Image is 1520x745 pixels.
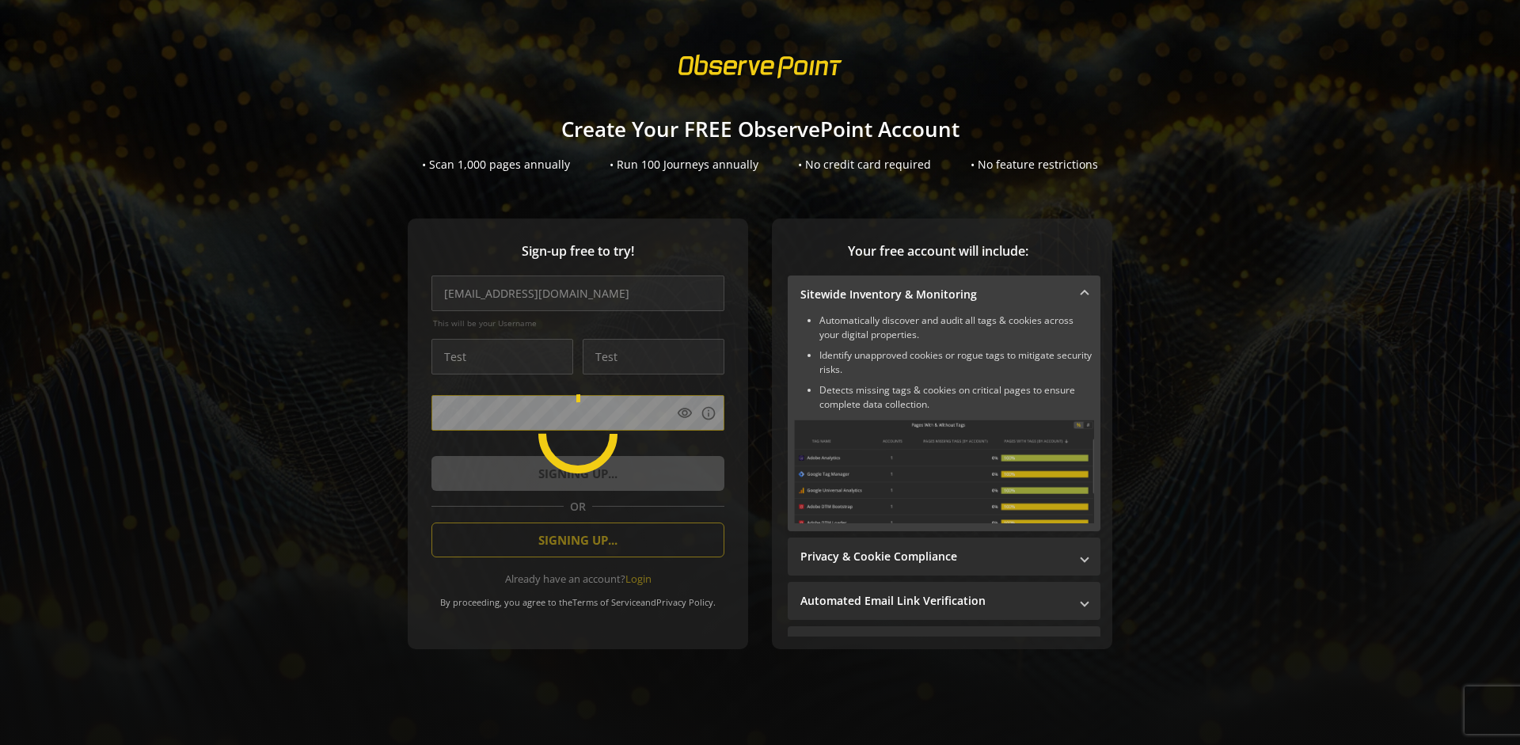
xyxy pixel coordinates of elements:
span: Your free account will include: [788,242,1089,260]
div: By proceeding, you agree to the and . [431,586,724,608]
mat-panel-title: Automated Email Link Verification [800,593,1069,609]
li: Detects missing tags & cookies on critical pages to ensure complete data collection. [819,383,1094,412]
div: Sitewide Inventory & Monitoring [788,314,1100,531]
div: • No credit card required [798,157,931,173]
mat-expansion-panel-header: Sitewide Inventory & Monitoring [788,276,1100,314]
a: Privacy Policy [656,596,713,608]
img: Sitewide Inventory & Monitoring [794,420,1094,523]
span: Sign-up free to try! [431,242,724,260]
a: Terms of Service [572,596,640,608]
mat-panel-title: Privacy & Cookie Compliance [800,549,1069,564]
mat-panel-title: Sitewide Inventory & Monitoring [800,287,1069,302]
div: • Run 100 Journeys annually [610,157,758,173]
div: • No feature restrictions [971,157,1098,173]
mat-expansion-panel-header: Performance Monitoring with Web Vitals [788,626,1100,664]
mat-expansion-panel-header: Automated Email Link Verification [788,582,1100,620]
mat-expansion-panel-header: Privacy & Cookie Compliance [788,538,1100,576]
li: Identify unapproved cookies or rogue tags to mitigate security risks. [819,348,1094,377]
li: Automatically discover and audit all tags & cookies across your digital properties. [819,314,1094,342]
div: • Scan 1,000 pages annually [422,157,570,173]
